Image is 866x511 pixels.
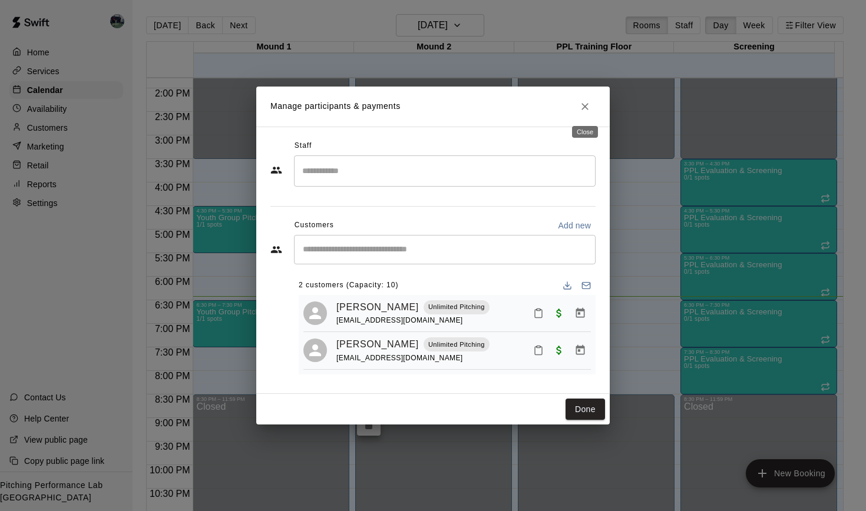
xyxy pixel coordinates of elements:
[299,276,398,295] span: 2 customers (Capacity: 10)
[303,339,327,362] div: Dax Sojka
[548,307,570,317] span: Paid with Credit
[294,155,596,187] div: Search staff
[570,303,591,324] button: Manage bookings & payment
[528,303,548,323] button: Mark attendance
[548,345,570,355] span: Paid with Credit
[574,96,596,117] button: Close
[270,244,282,255] svg: Customers
[336,300,419,315] a: [PERSON_NAME]
[270,164,282,176] svg: Staff
[572,126,598,138] div: Close
[336,316,463,324] span: [EMAIL_ADDRESS][DOMAIN_NAME]
[336,354,463,362] span: [EMAIL_ADDRESS][DOMAIN_NAME]
[428,302,485,312] p: Unlimited Pitching
[295,137,312,155] span: Staff
[295,216,334,235] span: Customers
[270,100,401,112] p: Manage participants & payments
[558,220,591,231] p: Add new
[303,301,327,325] div: Austin Schetler
[294,235,596,264] div: Start typing to search customers...
[577,276,596,295] button: Email participants
[566,399,605,420] button: Done
[558,276,577,295] button: Download list
[428,340,485,350] p: Unlimited Pitching
[336,337,419,352] a: [PERSON_NAME]
[553,216,596,235] button: Add new
[570,340,591,361] button: Manage bookings & payment
[528,340,548,360] button: Mark attendance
